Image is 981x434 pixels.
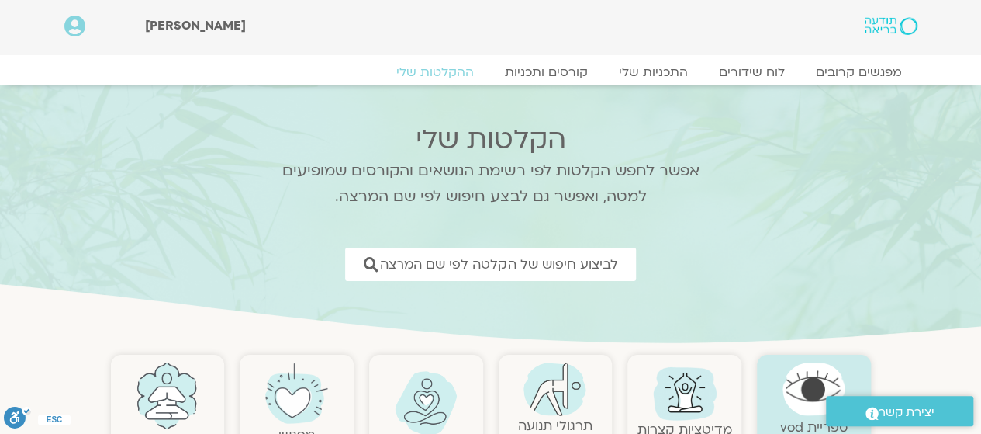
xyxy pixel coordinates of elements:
[262,124,720,155] h2: הקלטות שלי
[145,17,246,34] span: [PERSON_NAME]
[879,402,934,423] span: יצירת קשר
[381,64,489,80] a: ההקלטות שלי
[262,158,720,210] p: אפשר לחפש הקלטות לפי רשימת הנושאים והקורסים שמופיעים למטה, ואפשר גם לבצע חיפוש לפי שם המרצה.
[489,64,603,80] a: קורסים ותכניות
[64,64,917,80] nav: Menu
[380,257,617,272] span: לביצוע חיפוש של הקלטה לפי שם המרצה
[826,396,973,426] a: יצירת קשר
[345,248,636,281] a: לביצוע חיפוש של הקלטה לפי שם המרצה
[703,64,800,80] a: לוח שידורים
[603,64,703,80] a: התכניות שלי
[800,64,917,80] a: מפגשים קרובים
